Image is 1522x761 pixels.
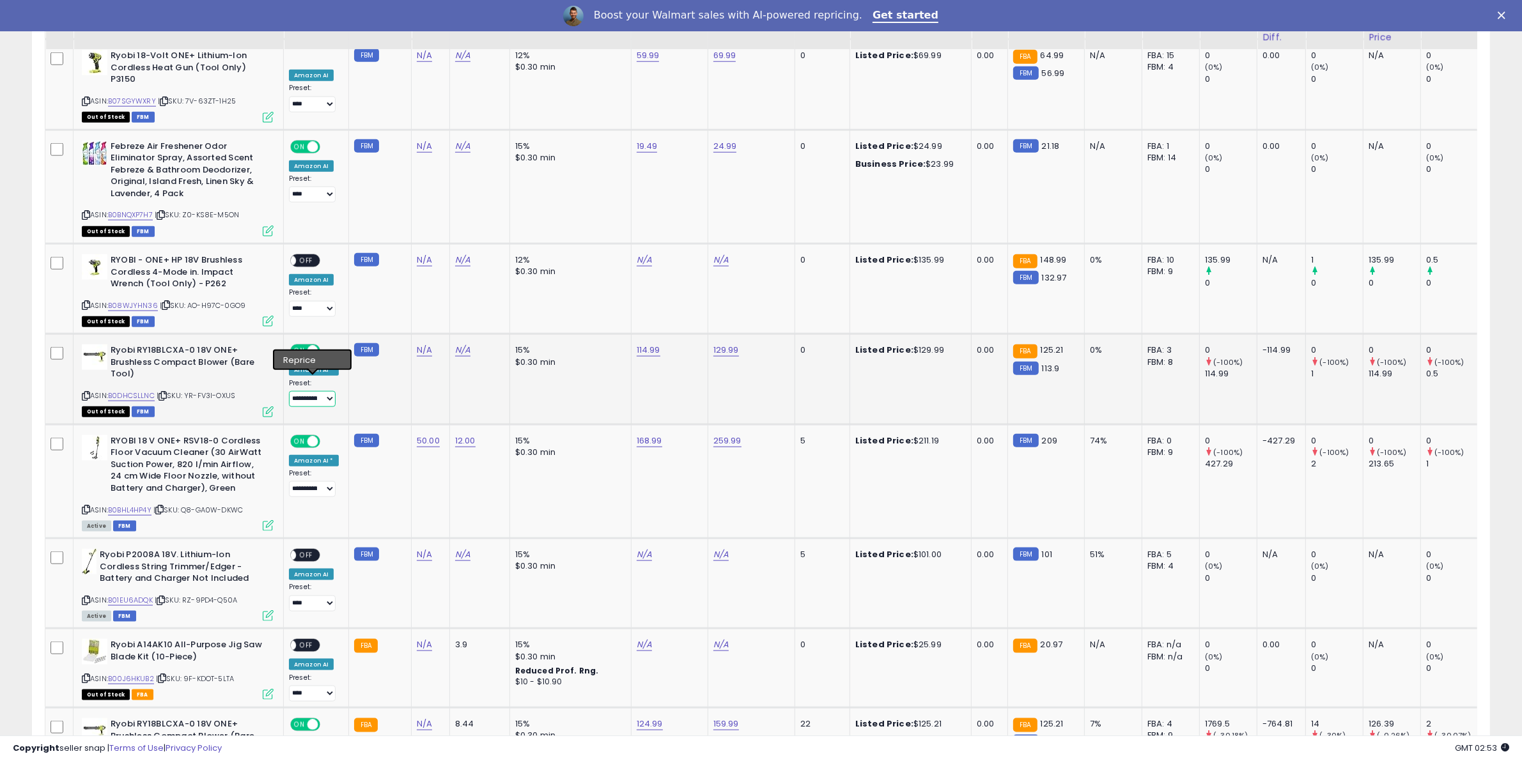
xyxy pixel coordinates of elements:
a: Terms of Use [109,742,164,754]
div: N/A [1369,549,1411,560]
span: 21.18 [1042,140,1060,152]
div: $0.30 min [515,266,621,277]
span: All listings that are currently out of stock and unavailable for purchase on Amazon [82,406,130,417]
div: N/A [1090,141,1132,152]
a: B01EU6ADQK [108,595,153,606]
div: $211.19 [855,435,961,447]
img: Profile image for Adrian [563,6,584,26]
span: 209 [1042,434,1057,447]
div: -427.29 [1262,435,1296,447]
a: B07SGYWXRY [108,96,156,107]
a: N/A [713,254,729,266]
div: FBM: 4 [1147,560,1190,572]
small: FBA [354,718,378,732]
a: N/A [417,638,432,651]
span: All listings that are currently out of stock and unavailable for purchase on Amazon [82,689,130,700]
small: (-100%) [1377,447,1406,457]
div: 0 [800,344,840,356]
div: Amazon AI [289,569,334,580]
div: Preset: [289,673,339,702]
div: $0.30 min [515,152,621,164]
div: 0 [800,50,840,61]
div: N/A [1369,141,1411,152]
div: Amazon AI * [289,364,339,376]
b: RYOBI - ONE+ HP 18V Brushless Cordless 4-Mode in. Impact Wrench (Tool Only) - P262 [111,254,266,293]
div: 0 [1311,141,1363,152]
a: N/A [417,344,432,357]
div: 7% [1090,718,1132,730]
div: $0.30 min [515,651,621,663]
small: FBM [354,49,379,62]
div: N/A [1369,639,1411,650]
div: Amazon AI * [289,455,339,466]
div: N/A [1090,639,1132,650]
div: 0 [1205,50,1257,61]
div: 0 [1311,73,1363,85]
div: 0 [1426,663,1478,674]
div: 0.5 [1426,254,1478,266]
a: N/A [417,254,432,266]
div: Amazon AI [289,160,334,172]
div: 74% [1090,435,1132,447]
div: 135.99 [1205,254,1257,266]
span: OFF [318,346,339,357]
small: (0%) [1426,652,1444,662]
small: (0%) [1426,153,1444,163]
a: B00J6HKUB2 [108,673,154,684]
div: 0 [1205,549,1257,560]
span: FBM [113,521,136,532]
div: 0.00 [977,141,998,152]
div: $0.30 min [515,560,621,572]
div: Boost your Walmart sales with AI-powered repricing. [594,9,862,22]
span: ON [291,141,307,152]
span: FBM [132,316,155,327]
img: 41CbRb1HfxL._SL40_.jpg [82,639,107,665]
div: 0 [1426,50,1478,61]
div: ASIN: [82,435,274,530]
small: (-100%) [1213,357,1243,367]
b: RYOBI 18 V ONE+ RSV18-0 Cordless Floor Vacuum Cleaner (30 AirWatt Suction Power, 820 l/min Airflo... [111,435,266,498]
small: FBM [354,253,379,266]
div: 15% [515,141,621,152]
div: $125.21 [855,718,961,730]
div: Preset: [289,288,339,317]
span: FBA [132,689,153,700]
div: 0 [1311,549,1363,560]
b: Listed Price: [855,49,913,61]
small: (0%) [1205,652,1223,662]
div: 0 [1426,549,1478,560]
div: 0 [1311,573,1363,584]
a: Privacy Policy [166,742,222,754]
small: FBM [1013,66,1038,80]
a: 259.99 [713,434,742,447]
div: 126.39 [1369,718,1420,730]
div: 0 [1205,141,1257,152]
div: Preset: [289,583,339,611]
a: B0BNQXP7H7 [108,210,153,220]
small: FBM [354,548,379,561]
div: 0 [1426,73,1478,85]
div: $25.99 [855,639,961,650]
div: 0 [1205,639,1257,650]
div: 0 [800,639,840,650]
div: Preset: [289,84,339,112]
small: FBM [354,434,379,447]
div: 0.00 [977,254,998,266]
div: FBA: n/a [1147,639,1190,650]
b: Ryobi P2008A 18V. Lithium-Ion Cordless String Trimmer/Edger - Battery and Charger Not Included [100,549,255,588]
div: 0 [1426,164,1478,175]
a: 24.99 [713,140,737,153]
div: 0 [1426,277,1478,289]
span: OFF [318,436,339,447]
a: 114.99 [637,344,660,357]
div: 0 [1426,141,1478,152]
small: (-100%) [1213,447,1243,457]
div: 12% [515,254,621,266]
div: FBA: 10 [1147,254,1190,266]
div: ASIN: [82,639,274,698]
a: N/A [455,140,470,153]
div: Amazon AI [289,70,334,81]
b: Listed Price: [855,548,913,560]
a: B0DHCSLLNC [108,390,155,401]
div: 0 [800,254,840,266]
